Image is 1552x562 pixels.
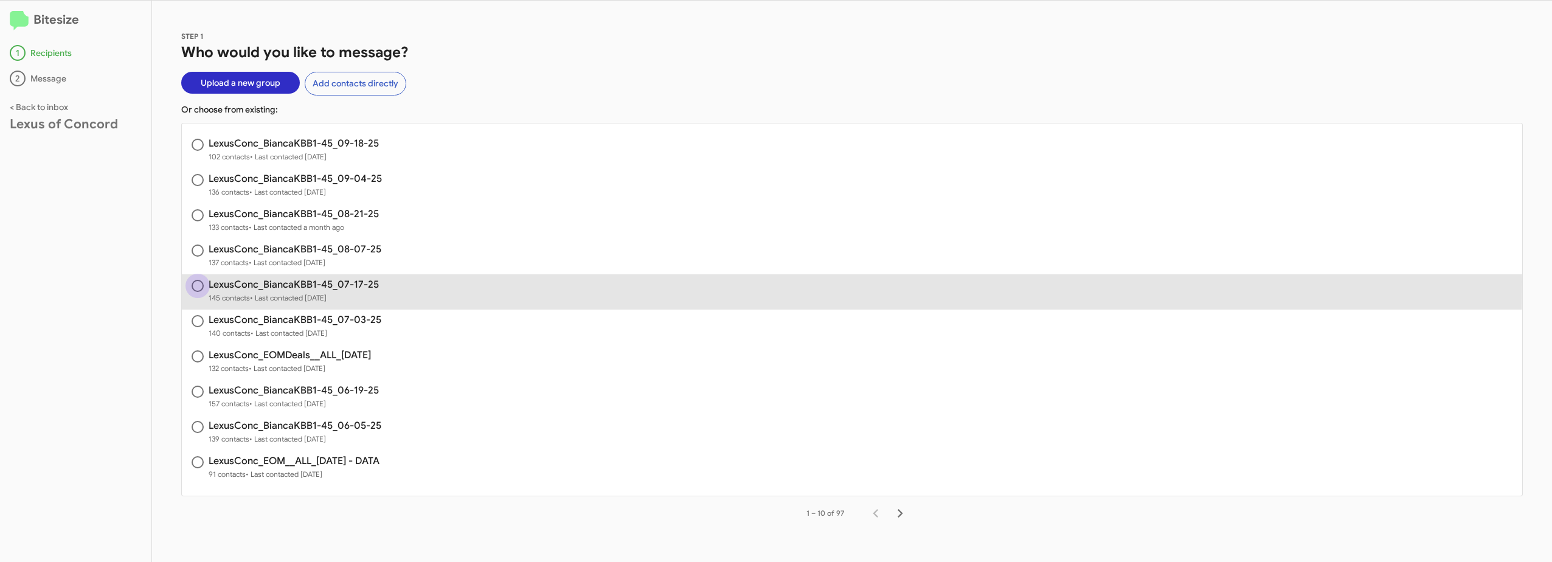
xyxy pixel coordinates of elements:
div: 2 [10,71,26,86]
h3: LexusConc_BiancaKBB1-45_08-21-25 [209,209,379,219]
span: • Last contacted [DATE] [249,399,326,408]
span: • Last contacted [DATE] [250,152,327,161]
div: 1 [10,45,26,61]
span: • Last contacted [DATE] [249,187,326,196]
button: Upload a new group [181,72,300,94]
h3: LexusConc_BiancaKBB1-45_09-04-25 [209,174,382,184]
span: • Last contacted [DATE] [249,258,325,267]
h3: LexusConc_EOM__ALL_[DATE] - DATA [209,456,379,466]
button: Add contacts directly [305,72,406,95]
span: 137 contacts [209,257,381,269]
span: • Last contacted [DATE] [249,434,326,443]
span: 102 contacts [209,151,379,163]
h3: LexusConc_BiancaKBB1-45_08-07-25 [209,245,381,254]
a: < Back to inbox [10,102,68,113]
div: Recipients [10,45,142,61]
span: • Last contacted [DATE] [249,364,325,373]
div: 1 – 10 of 97 [806,507,844,519]
h3: LexusConc_BiancaKBB1-45_07-03-25 [209,315,381,325]
h3: LexusConc_BiancaKBB1-45_07-17-25 [209,280,379,290]
span: Upload a new group [201,72,280,94]
span: • Last contacted [DATE] [246,470,322,479]
span: 140 contacts [209,327,381,339]
div: Lexus of Concord [10,118,142,130]
img: logo-minimal.svg [10,11,29,30]
button: Next page [888,501,912,526]
h1: Who would you like to message? [181,43,1523,62]
h3: LexusConc_BiancaKBB1-45_09-18-25 [209,139,379,148]
span: 132 contacts [209,363,371,375]
span: • Last contacted a month ago [249,223,344,232]
button: Previous page [864,501,888,526]
span: 139 contacts [209,433,381,445]
h2: Bitesize [10,10,142,30]
span: 157 contacts [209,398,379,410]
p: Or choose from existing: [181,103,1523,116]
span: 145 contacts [209,292,379,304]
span: 136 contacts [209,186,382,198]
span: • Last contacted [DATE] [251,328,327,338]
div: Message [10,71,142,86]
h3: LexusConc_BiancaKBB1-45_06-19-25 [209,386,379,395]
span: 133 contacts [209,221,379,234]
span: 91 contacts [209,468,379,480]
h3: LexusConc_EOMDeals__ALL_[DATE] [209,350,371,360]
span: • Last contacted [DATE] [250,293,327,302]
h3: LexusConc_BiancaKBB1-45_06-05-25 [209,421,381,431]
span: STEP 1 [181,32,204,41]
